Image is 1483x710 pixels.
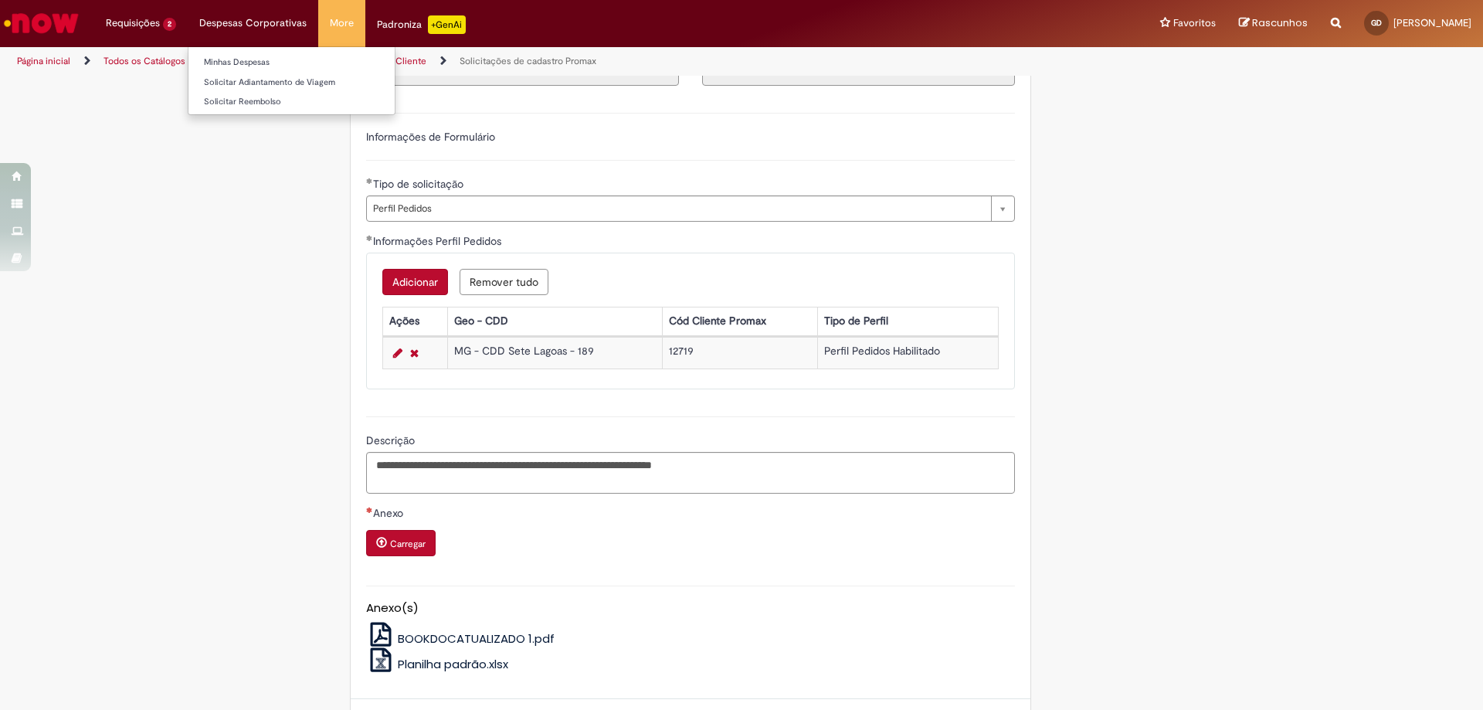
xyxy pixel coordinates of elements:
[366,452,1015,494] textarea: Descrição
[448,307,663,335] th: Geo - CDD
[460,269,548,295] button: Remove all rows for Informações Perfil Pedidos
[366,433,418,447] span: Descrição
[373,234,504,248] span: Informações Perfil Pedidos
[366,507,373,513] span: Necessários
[2,8,81,39] img: ServiceNow
[1173,15,1216,31] span: Favoritos
[366,602,1015,615] h5: Anexo(s)
[662,307,817,335] th: Cód Cliente Promax
[817,337,998,369] td: Perfil Pedidos Habilitado
[366,235,373,241] span: Obrigatório Preenchido
[188,74,395,91] a: Solicitar Adiantamento de Viagem
[662,337,817,369] td: 12719
[188,46,395,115] ul: Despesas Corporativas
[406,344,423,362] a: Remover linha 1
[1371,18,1382,28] span: GD
[330,15,354,31] span: More
[395,55,426,67] a: Cliente
[366,656,509,672] a: Planilha padrão.xlsx
[17,55,70,67] a: Página inicial
[1393,16,1471,29] span: [PERSON_NAME]
[366,130,495,144] label: Informações de Formulário
[104,55,185,67] a: Todos os Catálogos
[460,55,596,67] a: Solicitações de cadastro Promax
[373,177,467,191] span: Tipo de solicitação
[382,269,448,295] button: Add a row for Informações Perfil Pedidos
[390,538,426,550] small: Carregar
[373,196,983,221] span: Perfil Pedidos
[188,54,395,71] a: Minhas Despesas
[373,506,406,520] span: Anexo
[163,18,176,31] span: 2
[398,630,555,647] span: BOOKDOCATUALIZADO 1.pdf
[377,15,466,34] div: Padroniza
[1252,15,1308,30] span: Rascunhos
[366,630,555,647] a: BOOKDOCATUALIZADO 1.pdf
[817,307,998,335] th: Tipo de Perfil
[199,15,307,31] span: Despesas Corporativas
[106,15,160,31] span: Requisições
[188,93,395,110] a: Solicitar Reembolso
[389,344,406,362] a: Editar Linha 1
[366,178,373,184] span: Obrigatório Preenchido
[382,307,447,335] th: Ações
[448,337,663,369] td: MG - CDD Sete Lagoas - 189
[398,656,508,672] span: Planilha padrão.xlsx
[428,15,466,34] p: +GenAi
[1239,16,1308,31] a: Rascunhos
[366,530,436,556] button: Carregar anexo de Anexo Required
[12,47,977,76] ul: Trilhas de página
